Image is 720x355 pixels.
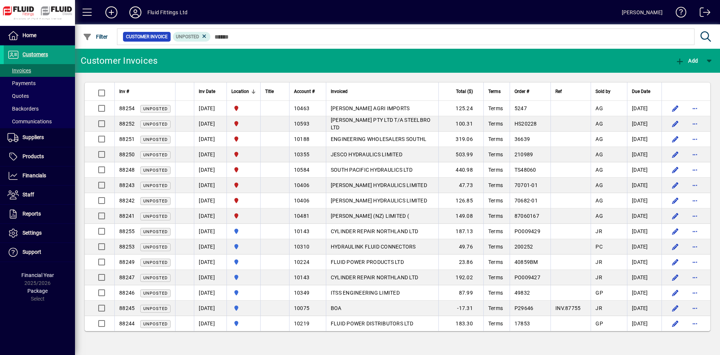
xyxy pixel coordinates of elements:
[143,291,168,296] span: Unposted
[438,316,483,331] td: 183.30
[595,167,603,173] span: AG
[488,290,503,296] span: Terms
[294,290,309,296] span: 10349
[689,102,701,114] button: More options
[331,117,431,130] span: [PERSON_NAME] PTY LTD T/A STEELBRO LTD
[194,224,226,239] td: [DATE]
[595,213,603,219] span: AG
[689,148,701,160] button: More options
[81,30,110,43] button: Filter
[675,58,698,64] span: Add
[119,182,135,188] span: 88243
[199,87,215,96] span: Inv Date
[7,80,36,86] span: Payments
[265,87,285,96] div: Title
[595,87,622,96] div: Sold by
[488,121,503,127] span: Terms
[119,121,135,127] span: 88252
[488,151,503,157] span: Terms
[488,167,503,173] span: Terms
[194,132,226,147] td: [DATE]
[143,183,168,188] span: Unposted
[7,67,31,73] span: Invoices
[194,178,226,193] td: [DATE]
[294,274,309,280] span: 10143
[294,198,309,204] span: 10406
[22,51,48,57] span: Customers
[627,178,661,193] td: [DATE]
[488,321,503,327] span: Terms
[627,301,661,316] td: [DATE]
[555,87,586,96] div: Ref
[231,166,256,174] span: CHRISTCHURCH
[669,241,681,253] button: Edit
[669,210,681,222] button: Edit
[514,244,533,250] span: 200252
[689,271,701,283] button: More options
[331,87,348,96] span: Invoiced
[488,305,503,311] span: Terms
[595,198,603,204] span: AG
[119,290,135,296] span: 88246
[514,87,546,96] div: Order #
[488,274,503,280] span: Terms
[4,166,75,185] a: Financials
[22,134,44,140] span: Suppliers
[4,64,75,77] a: Invoices
[27,288,48,294] span: Package
[438,270,483,285] td: 192.02
[4,147,75,166] a: Products
[119,274,135,280] span: 88247
[119,321,135,327] span: 88244
[438,301,483,316] td: -17.31
[514,321,530,327] span: 17853
[231,258,256,266] span: AUCKLAND
[294,213,309,219] span: 10481
[173,32,211,42] mat-chip: Customer Invoice Status: Unposted
[294,321,309,327] span: 10219
[4,115,75,128] a: Communications
[488,198,503,204] span: Terms
[514,228,540,234] span: PO009429
[627,270,661,285] td: [DATE]
[231,87,256,96] div: Location
[331,274,418,280] span: CYLINDER REPAIR NORTHLAND LTD
[119,213,135,219] span: 88241
[694,1,711,26] a: Logout
[22,230,42,236] span: Settings
[669,102,681,114] button: Edit
[514,305,534,311] span: P29646
[438,285,483,301] td: 87.99
[22,172,46,178] span: Financials
[595,274,602,280] span: JR
[595,105,603,111] span: AG
[673,54,700,67] button: Add
[514,182,538,188] span: 70701-01
[119,167,135,173] span: 88248
[555,87,562,96] span: Ref
[689,133,701,145] button: More options
[331,182,427,188] span: [PERSON_NAME] HYDRAULICS LIMITED
[7,93,29,99] span: Quotes
[294,305,309,311] span: 10075
[4,102,75,115] a: Backorders
[119,244,135,250] span: 88253
[143,229,168,234] span: Unposted
[669,164,681,176] button: Edit
[294,87,315,96] span: Account #
[22,211,41,217] span: Reports
[514,105,527,111] span: 5247
[231,273,256,282] span: AUCKLAND
[438,132,483,147] td: 319.06
[627,239,661,255] td: [DATE]
[294,244,309,250] span: 10310
[438,178,483,193] td: 47.73
[119,305,135,311] span: 88245
[443,87,480,96] div: Total ($)
[119,87,129,96] span: Inv #
[514,290,530,296] span: 49832
[199,87,222,96] div: Inv Date
[669,133,681,145] button: Edit
[331,259,404,265] span: FLUID POWER PRODUCTS LTD
[689,118,701,130] button: More options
